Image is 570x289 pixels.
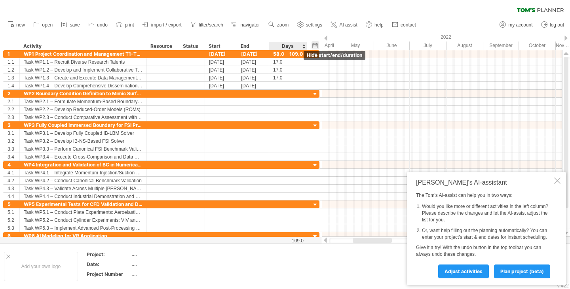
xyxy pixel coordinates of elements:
div: June 2022 [374,42,410,50]
a: settings [295,20,325,30]
a: undo [86,20,110,30]
div: [PERSON_NAME]'s AI-assistant [416,179,553,186]
div: 4 [8,161,19,168]
a: log out [539,20,566,30]
div: v 422 [557,283,569,289]
span: navigator [240,22,260,28]
div: .... [132,271,198,278]
div: Task WP1.2 – Develop and Implement Collaborative Training Program [24,66,142,74]
a: zoom [266,20,291,30]
div: Days [269,42,306,50]
div: Activity [23,42,142,50]
div: 6 [8,232,19,240]
div: Task WP3.1 – Develop Fully Coupled IB-LBM Solver [24,129,142,137]
div: WP2 Boundary Condition Definition to Mimic Surface Displacement [24,90,142,97]
span: Adjust activities [445,268,483,274]
span: zoom [277,22,289,28]
div: Task WP5.1 – Conduct Plate Experiments: Aeroelastic Gust Response [24,208,142,216]
a: plan project (beta) [494,264,550,278]
a: new [6,20,27,30]
div: Resource [150,42,175,50]
span: new [16,22,25,28]
div: 2.2 [8,106,19,113]
div: [DATE] [205,50,237,58]
div: [DATE] [237,74,269,81]
div: [DATE] [237,50,269,58]
span: open [42,22,53,28]
div: 5.1 [8,208,19,216]
li: Or, want help filling out the planning automatically? You can enter your project's start & end da... [422,227,553,241]
a: navigator [230,20,262,30]
li: Would you like more or different activities in the left column? Please describe the changes and l... [422,203,553,223]
div: Task WP1.4 – Develop Comprehensive Dissemination and Multimedia Materials [24,82,142,89]
div: Status [183,42,200,50]
span: print [125,22,134,28]
div: Task WP2.3 – Conduct Comparative Assessment with IBM [24,113,142,121]
div: 5.3 [8,224,19,232]
div: 58.0 [273,50,303,58]
div: [DATE] [205,58,237,66]
div: WP1 Project Coordination and Management T1–T15 (T15) [24,50,142,58]
a: my account [498,20,535,30]
div: 1.2 [8,66,19,74]
div: Task WP4.2 – Conduct Canonical Benchmark Validation [24,177,142,184]
div: 3.4 [8,153,19,161]
div: WP5 Experimental Tests for CFD Validation and Data Generation [24,200,142,208]
div: 3.2 [8,137,19,145]
div: .... [132,251,198,258]
span: log out [550,22,564,28]
a: open [31,20,55,30]
div: 1.4 [8,82,19,89]
div: Task WP4.3 – Validate Across Multiple [PERSON_NAME] Numbers [24,185,142,192]
div: 17.0 [273,74,303,81]
div: Task WP2.2 – Develop Reduced-Order Models (ROMs) [24,106,142,113]
div: Task WP4.1 – Integrate Momentum-Injection/Suction BC into Solvers [24,169,142,176]
div: 3 [8,121,19,129]
div: Task WP1.1 – Recruit Diverse Research Talents [24,58,142,66]
div: [DATE] [237,66,269,74]
div: The Tom's AI-assist can help you in two ways: Give it a try! With the undo button in the top tool... [416,192,553,278]
span: filter/search [199,22,223,28]
div: WP6 AI Modeling for VR Application [24,232,142,240]
div: September 2022 [483,42,519,50]
span: hide start/end/duration [307,52,362,58]
span: contact [401,22,416,28]
div: 3.3 [8,145,19,153]
div: 1 [8,50,19,58]
a: print [114,20,136,30]
div: Add your own logo [4,252,78,281]
span: save [70,22,80,28]
div: 17.0 [273,66,303,74]
div: [DATE] [205,66,237,74]
div: Task WP5.2 – Conduct Cylinder Experiments: VIV and Gust Response [24,216,142,224]
div: 4.1 [8,169,19,176]
div: 5 [8,200,19,208]
a: help [364,20,386,30]
div: 5.2 [8,216,19,224]
span: settings [306,22,322,28]
div: Project: [87,251,130,258]
div: [DATE] [205,82,237,89]
div: [DATE] [237,58,269,66]
a: Adjust activities [438,264,489,278]
a: save [59,20,82,30]
span: help [374,22,384,28]
span: undo [97,22,108,28]
div: Start [209,42,232,50]
div: 2.3 [8,113,19,121]
div: 1.3 [8,74,19,81]
span: plan project (beta) [500,268,544,274]
div: Project Number [87,271,130,278]
div: August 2022 [446,42,483,50]
div: End [241,42,264,50]
div: WP4 Integration and Validation of BC in Numerical Tools [24,161,142,168]
div: WP3 Fully Coupled Immersed Boundary for FSI Problems [24,121,142,129]
div: Task WP3.3 – Perform Canonical FSI Benchmark Validation [24,145,142,153]
div: Task WP3.4 – Execute Cross-Comparison and Data Generation [24,153,142,161]
span: AI assist [339,22,357,28]
div: Task WP4.4 – Conduct Industrial Demonstration and Evaluation [24,193,142,200]
div: 17.0 [273,58,303,66]
div: [DATE] [205,74,237,81]
div: Date: [87,261,130,268]
a: import / export [141,20,184,30]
